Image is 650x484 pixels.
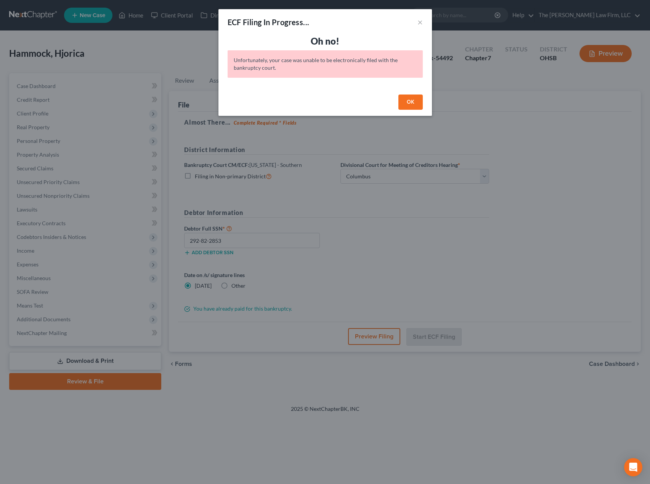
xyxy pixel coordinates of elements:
div: ECF Filing In Progress... [228,17,310,27]
button: OK [398,95,423,110]
button: × [417,18,423,27]
div: Unfortunately, your case was unable to be electronically filed with the bankruptcy court. [228,50,423,78]
div: Open Intercom Messenger [624,458,642,476]
h3: Oh no! [228,35,423,47]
